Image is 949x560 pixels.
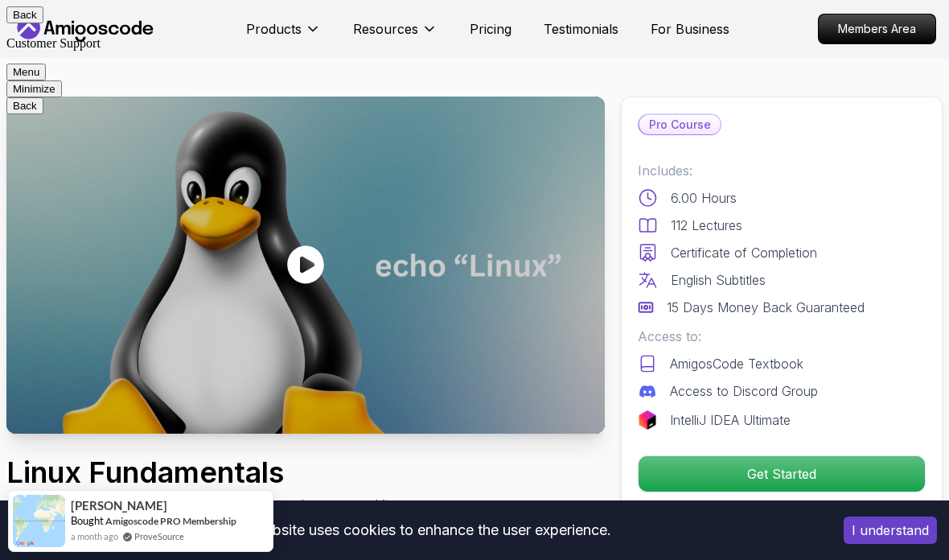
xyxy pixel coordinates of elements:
[6,80,62,97] button: Minimize
[13,66,39,78] span: Menu
[13,9,37,21] span: Back
[6,64,46,80] button: Menu
[6,64,943,97] div: secondary
[6,6,943,51] div: primary
[6,6,43,23] button: Back
[13,100,37,112] span: Back
[13,83,55,95] span: Minimize
[6,97,43,114] button: Back
[6,36,943,51] p: Customer Support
